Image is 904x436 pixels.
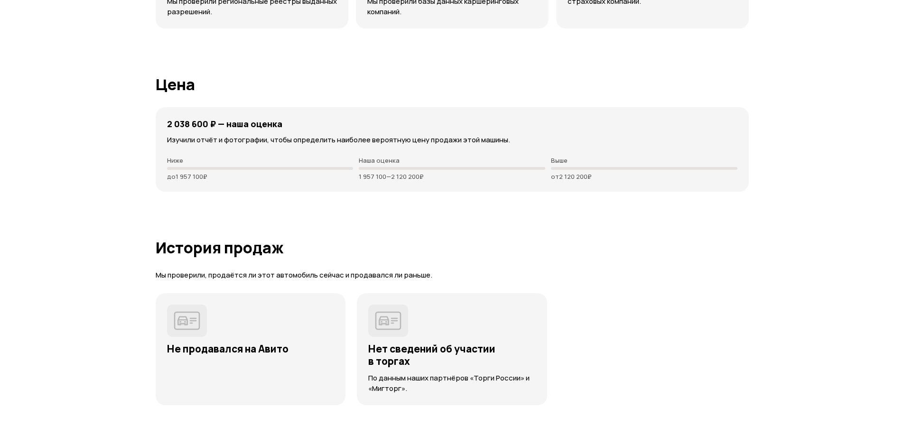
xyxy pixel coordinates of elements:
h4: 2 038 600 ₽ — наша оценка [167,119,282,129]
p: Мы проверили, продаётся ли этот автомобиль сейчас и продавался ли раньше. [156,270,749,280]
p: Наша оценка [359,157,545,164]
p: По данным наших партнёров «Торги России» и «Мигторг». [368,373,536,394]
p: Ниже [167,157,354,164]
p: 1 957 100 — 2 120 200 ₽ [359,173,545,180]
p: Изучили отчёт и фотографии, чтобы определить наиболее вероятную цену продажи этой машины. [167,135,737,145]
p: Выше [551,157,737,164]
h1: Цена [156,76,749,93]
h3: Нет сведений об участии в торгах [368,343,536,367]
p: от 2 120 200 ₽ [551,173,737,180]
h1: История продаж [156,239,749,256]
p: до 1 957 100 ₽ [167,173,354,180]
h3: Не продавался на Авито [167,343,335,355]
